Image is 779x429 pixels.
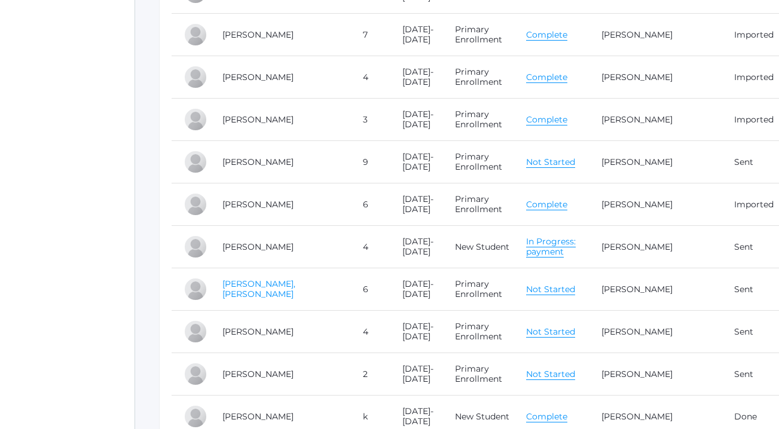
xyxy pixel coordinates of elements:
[601,326,673,337] a: [PERSON_NAME]
[601,114,673,125] a: [PERSON_NAME]
[601,284,673,295] a: [PERSON_NAME]
[601,241,673,252] a: [PERSON_NAME]
[443,226,514,268] td: New Student
[526,72,567,83] a: Complete
[351,353,390,396] td: 2
[351,141,390,183] td: 9
[184,108,207,131] div: Piper Pennywell
[601,29,673,40] a: [PERSON_NAME]
[526,199,567,210] a: Complete
[601,157,673,167] a: [PERSON_NAME]
[351,183,390,226] td: 6
[222,114,294,125] a: [PERSON_NAME]
[210,226,351,268] td: [PERSON_NAME]
[390,14,444,56] td: [DATE]-[DATE]
[601,199,673,210] a: [PERSON_NAME]
[184,362,207,386] div: Joy Perrero
[390,56,444,99] td: [DATE]-[DATE]
[222,29,294,40] a: [PERSON_NAME]
[222,72,294,82] a: [PERSON_NAME]
[443,311,514,353] td: Primary Enrollment
[526,29,567,41] a: Complete
[443,141,514,183] td: Primary Enrollment
[601,411,673,422] a: [PERSON_NAME]
[390,99,444,141] td: [DATE]-[DATE]
[390,183,444,226] td: [DATE]-[DATE]
[526,284,575,295] a: Not Started
[601,369,673,379] a: [PERSON_NAME]
[351,226,390,268] td: 4
[222,199,294,210] a: [PERSON_NAME]
[351,311,390,353] td: 4
[526,114,567,125] a: Complete
[390,141,444,183] td: [DATE]-[DATE]
[184,23,207,47] div: Cameron Owen
[222,369,294,379] a: [PERSON_NAME]
[351,268,390,311] td: 6
[222,326,294,337] a: [PERSON_NAME]
[184,150,207,174] div: Lila Pennywell
[526,369,575,380] a: Not Started
[526,236,576,258] a: In Progress: payment
[443,14,514,56] td: Primary Enrollment
[351,14,390,56] td: 7
[184,320,207,344] div: Evangeline Perrero
[443,99,514,141] td: Primary Enrollment
[526,411,567,422] a: Complete
[390,353,444,396] td: [DATE]-[DATE]
[601,72,673,82] a: [PERSON_NAME]
[526,326,575,338] a: Not Started
[184,277,207,301] div: Presley Perrero
[443,56,514,99] td: Primary Enrollment
[222,278,295,299] a: [PERSON_NAME], [PERSON_NAME]
[526,157,575,168] a: Not Started
[443,183,514,226] td: Primary Enrollment
[351,99,390,141] td: 3
[184,65,207,89] div: Parker Owen
[390,268,444,311] td: [DATE]-[DATE]
[184,192,207,216] div: Cora Pennywell
[390,311,444,353] td: [DATE]-[DATE]
[443,353,514,396] td: Primary Enrollment
[443,268,514,311] td: Primary Enrollment
[222,157,294,167] a: [PERSON_NAME]
[351,56,390,99] td: 4
[390,226,444,268] td: [DATE]-[DATE]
